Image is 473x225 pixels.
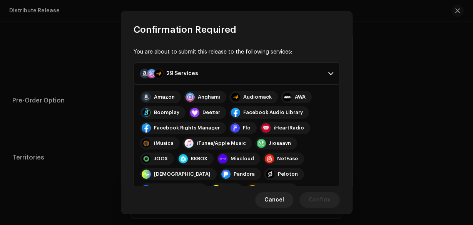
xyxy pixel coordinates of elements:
[154,94,175,100] div: Amazon
[154,140,174,146] div: iMusica
[274,125,304,131] div: iHeartRadio
[197,140,246,146] div: iTunes/Apple Music
[243,94,272,100] div: Audiomack
[295,94,306,100] div: AWA
[264,192,284,208] span: Cancel
[255,192,293,208] button: Cancel
[154,125,220,131] div: Facebook Rights Manager
[154,156,168,162] div: JOOX
[231,156,254,162] div: Mixcloud
[134,48,340,56] div: You are about to submit this release to the following services:
[166,71,198,77] div: 29 Services
[269,140,291,146] div: Jiosaavn
[234,171,255,177] div: Pandora
[154,171,211,177] div: [DEMOGRAPHIC_DATA]
[243,125,251,131] div: Flo
[278,171,298,177] div: Peloton
[299,192,340,208] button: Confirm
[134,62,340,85] p-accordion-header: 29 Services
[154,109,179,116] div: Boomplay
[277,156,298,162] div: NetEase
[191,156,207,162] div: KKBOX
[243,109,303,116] div: Facebook Audio Library
[202,109,220,116] div: Deezer
[309,192,331,208] span: Confirm
[198,94,220,100] div: Anghami
[134,24,236,36] span: Confirmation Required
